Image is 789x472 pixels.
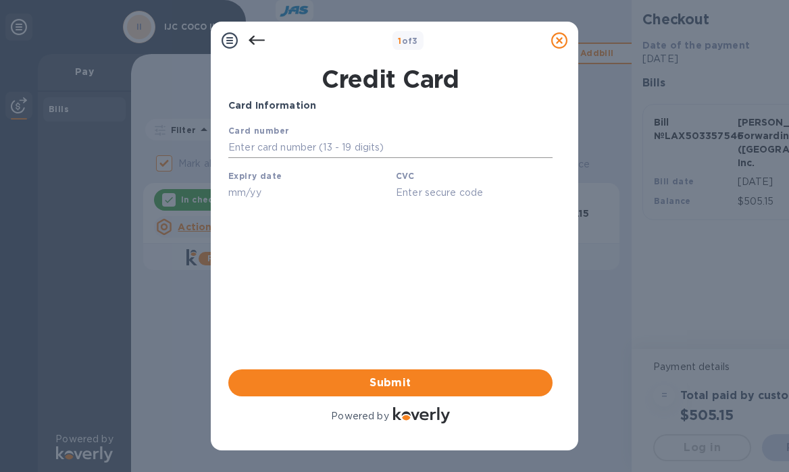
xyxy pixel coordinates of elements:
[228,369,553,396] button: Submit
[393,407,450,423] img: Logo
[398,36,418,46] b: of 3
[331,409,388,423] p: Powered by
[223,65,558,93] h1: Credit Card
[228,100,316,111] b: Card Information
[228,124,553,202] iframe: Your browser does not support iframes
[398,36,401,46] span: 1
[239,375,542,391] span: Submit
[168,59,324,79] input: Enter secure code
